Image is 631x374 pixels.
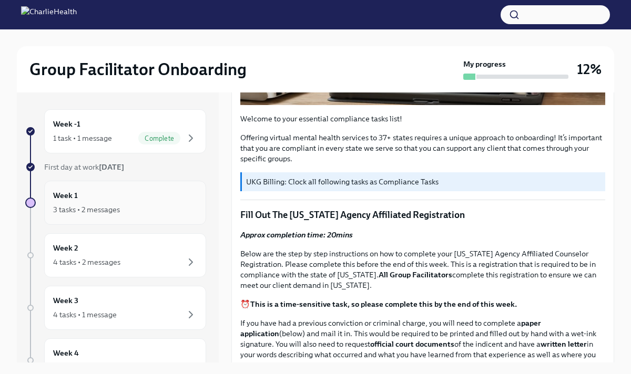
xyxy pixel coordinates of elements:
[53,309,117,320] div: 4 tasks • 1 message
[138,134,180,142] span: Complete
[25,286,206,330] a: Week 34 tasks • 1 message
[21,6,77,23] img: CharlieHealth
[370,339,454,349] strong: official court documents
[577,60,602,79] h3: 12%
[25,233,206,277] a: Week 24 tasks • 2 messages
[53,133,112,143] div: 1 task • 1 message
[240,318,541,338] strong: paper application
[25,181,206,225] a: Week 13 tasks • 2 messages
[53,347,79,359] h6: Week 4
[53,204,120,215] div: 3 tasks • 2 messages
[246,176,601,187] p: UKG Billing: Clock all following tasks as Compliance Tasks
[250,299,517,309] strong: This is a time-sensitive task, so please complete this by the end of this week.
[240,132,605,164] p: Offering virtual mental health services to 37+ states requires a unique approach to onboarding! I...
[29,59,247,80] h2: Group Facilitator Onboarding
[53,295,78,306] h6: Week 3
[53,118,80,130] h6: Week -1
[53,257,120,267] div: 4 tasks • 2 messages
[240,230,353,240] strong: Approx completion time: 20mins
[240,299,605,309] p: ⏰
[44,162,124,172] span: First day at work
[25,109,206,153] a: Week -11 task • 1 messageComplete
[99,162,124,172] strong: [DATE]
[240,113,605,124] p: Welcome to your essential compliance tasks list!
[379,270,452,279] strong: All Group Facilitators
[463,59,506,69] strong: My progress
[240,248,605,290] p: Below are the step by step instructions on how to complete your [US_STATE] Agency Affiliated Coun...
[25,162,206,172] a: First day at work[DATE]
[541,339,587,349] strong: written letter
[53,362,72,372] div: 1 task
[53,242,78,254] h6: Week 2
[53,190,78,201] h6: Week 1
[240,209,605,221] p: Fill Out The [US_STATE] Agency Affiliated Registration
